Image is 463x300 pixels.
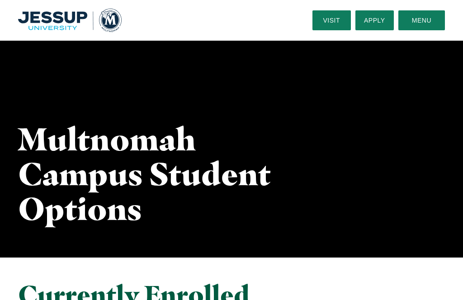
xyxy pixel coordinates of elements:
[18,9,122,32] img: Multnomah University Logo
[398,10,445,30] button: Menu
[18,122,278,226] h1: Multnomah Campus Student Options
[18,9,122,32] a: Home
[355,10,394,30] a: Apply
[312,10,351,30] a: Visit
